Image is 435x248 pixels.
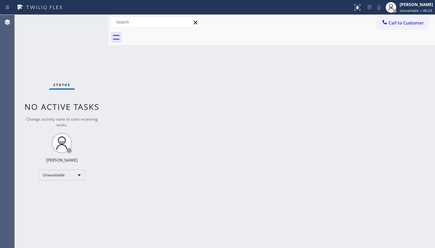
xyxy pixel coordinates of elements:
span: Unavailable | 46:23 [400,8,432,13]
span: Status [53,82,71,87]
div: [PERSON_NAME] [46,157,78,163]
div: [PERSON_NAME] [400,2,433,7]
span: Call to Customer [389,20,424,26]
span: No active tasks [25,101,99,112]
button: Call to Customer [377,16,428,29]
div: Unavailable [38,170,85,180]
input: Search [111,17,201,28]
button: Mute [374,3,384,12]
span: Change activity state to start receiving tasks. [26,116,98,128]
